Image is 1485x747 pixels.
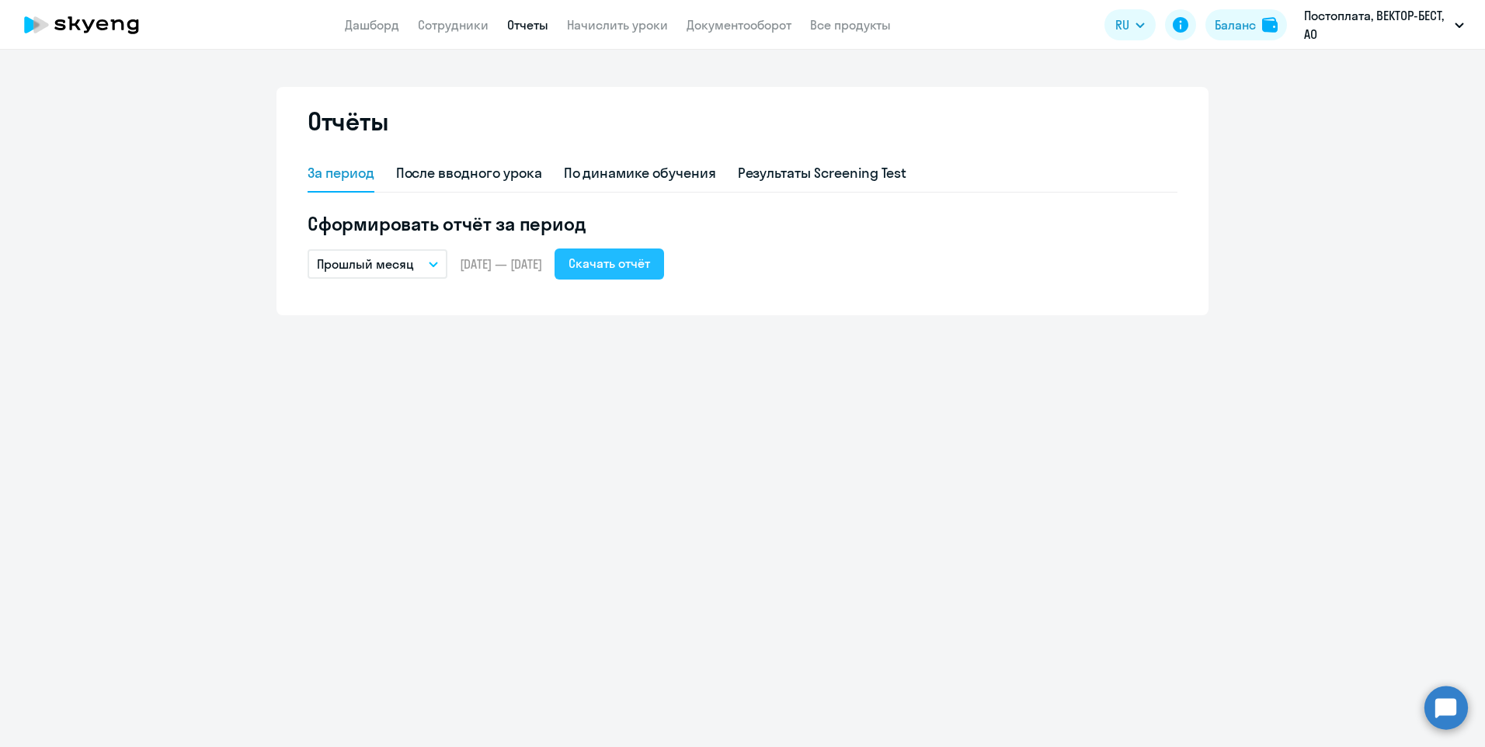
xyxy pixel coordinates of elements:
button: RU [1104,9,1156,40]
h5: Сформировать отчёт за период [308,211,1177,236]
p: Прошлый месяц [317,255,414,273]
a: Документооборот [687,17,791,33]
a: Отчеты [507,17,548,33]
div: Результаты Screening Test [738,163,907,183]
div: Скачать отчёт [569,254,650,273]
div: По динамике обучения [564,163,716,183]
div: Баланс [1215,16,1256,34]
button: Постоплата, ВЕКТОР-БЕСТ, АО [1296,6,1472,43]
button: Скачать отчёт [555,248,664,280]
span: [DATE] — [DATE] [460,255,542,273]
a: Начислить уроки [567,17,668,33]
button: Балансbalance [1205,9,1287,40]
a: Дашборд [345,17,399,33]
div: После вводного урока [396,163,542,183]
a: Все продукты [810,17,891,33]
span: RU [1115,16,1129,34]
div: За период [308,163,374,183]
img: balance [1262,17,1278,33]
p: Постоплата, ВЕКТОР-БЕСТ, АО [1304,6,1448,43]
h2: Отчёты [308,106,388,137]
a: Сотрудники [418,17,489,33]
button: Прошлый месяц [308,249,447,279]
